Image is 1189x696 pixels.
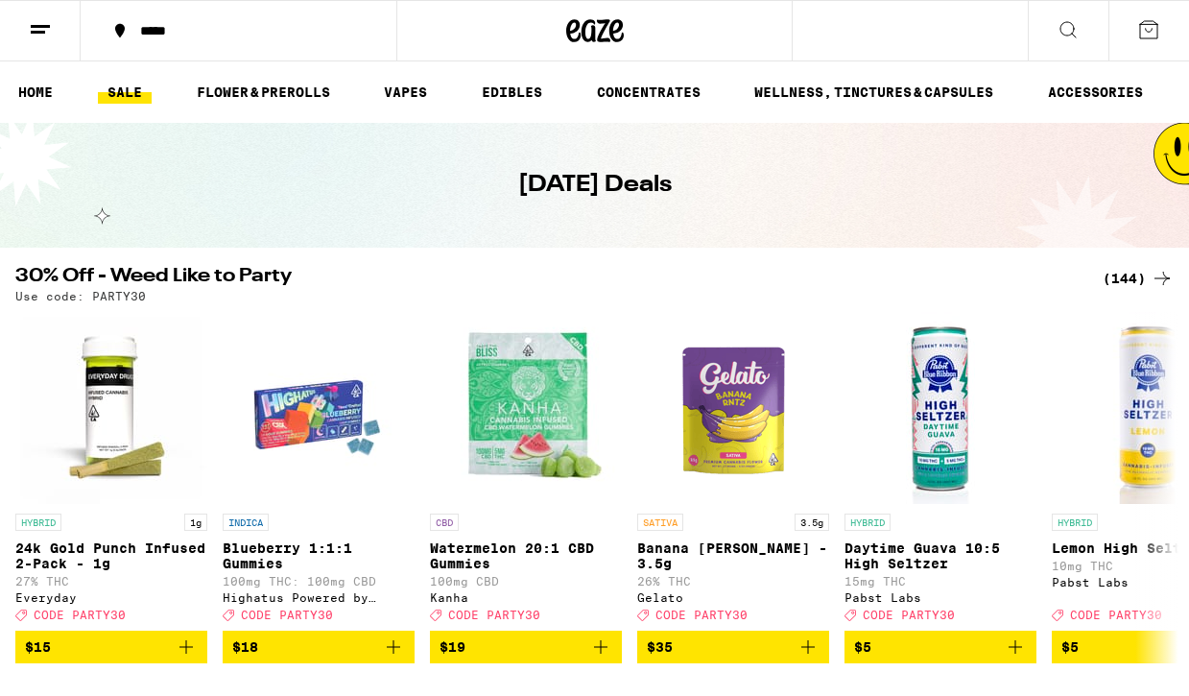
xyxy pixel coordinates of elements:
[637,631,829,663] button: Add to bag
[184,514,207,531] p: 1g
[472,81,552,104] a: EDIBLES
[15,591,207,604] div: Everyday
[440,639,465,655] span: $19
[98,81,152,104] a: SALE
[1061,639,1079,655] span: $5
[223,575,415,588] p: 100mg THC: 100mg CBD
[430,575,622,588] p: 100mg CBD
[1103,267,1174,290] a: (144)
[187,81,340,104] a: FLOWER & PREROLLS
[587,81,710,104] a: CONCENTRATES
[15,514,61,531] p: HYBRID
[637,575,829,588] p: 26% THC
[430,312,622,504] img: Kanha - Watermelon 20:1 CBD Gummies
[844,312,1036,504] img: Pabst Labs - Daytime Guava 10:5 High Seltzer
[637,312,829,504] img: Gelato - Banana Runtz - 3.5g
[430,540,622,571] p: Watermelon 20:1 CBD Gummies
[223,591,415,604] div: Highatus Powered by Cannabiotix
[637,591,829,604] div: Gelato
[25,639,51,655] span: $15
[223,312,415,504] img: Highatus Powered by Cannabiotix - Blueberry 1:1:1 Gummies
[1070,609,1162,621] span: CODE PARTY30
[430,631,622,663] button: Add to bag
[15,267,1080,290] h2: 30% Off - Weed Like to Party
[655,609,748,621] span: CODE PARTY30
[223,631,415,663] button: Add to bag
[518,169,672,202] h1: [DATE] Deals
[223,540,415,571] p: Blueberry 1:1:1 Gummies
[637,540,829,571] p: Banana [PERSON_NAME] - 3.5g
[223,312,415,631] a: Open page for Blueberry 1:1:1 Gummies from Highatus Powered by Cannabiotix
[844,631,1036,663] button: Add to bag
[854,639,871,655] span: $5
[430,591,622,604] div: Kanha
[795,514,829,531] p: 3.5g
[34,609,126,621] span: CODE PARTY30
[15,540,207,571] p: 24k Gold Punch Infused 2-Pack - 1g
[1038,81,1153,104] a: ACCESSORIES
[745,81,1003,104] a: WELLNESS, TINCTURES & CAPSULES
[844,540,1036,571] p: Daytime Guava 10:5 High Seltzer
[637,312,829,631] a: Open page for Banana Runtz - 3.5g from Gelato
[430,312,622,631] a: Open page for Watermelon 20:1 CBD Gummies from Kanha
[448,609,540,621] span: CODE PARTY30
[844,312,1036,631] a: Open page for Daytime Guava 10:5 High Seltzer from Pabst Labs
[9,81,62,104] a: HOME
[15,575,207,588] p: 27% THC
[15,312,207,504] img: Everyday - 24k Gold Punch Infused 2-Pack - 1g
[15,290,146,302] p: Use code: PARTY30
[1052,514,1098,531] p: HYBRID
[430,514,459,531] p: CBD
[637,514,683,531] p: SATIVA
[223,514,269,531] p: INDICA
[15,631,207,663] button: Add to bag
[844,591,1036,604] div: Pabst Labs
[232,639,258,655] span: $18
[374,81,437,104] a: VAPES
[844,514,891,531] p: HYBRID
[15,312,207,631] a: Open page for 24k Gold Punch Infused 2-Pack - 1g from Everyday
[241,609,333,621] span: CODE PARTY30
[844,575,1036,588] p: 15mg THC
[647,639,673,655] span: $35
[863,609,955,621] span: CODE PARTY30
